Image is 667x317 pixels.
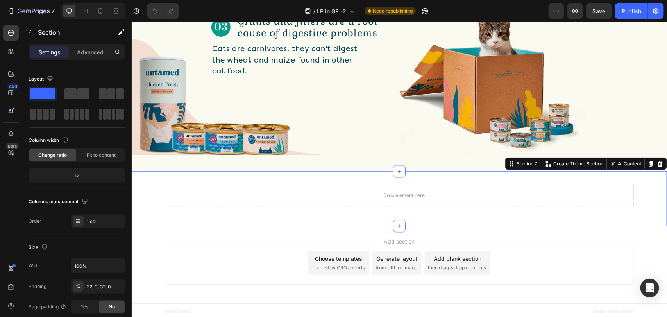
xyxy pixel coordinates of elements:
[29,197,89,207] div: Columns management
[29,283,46,290] div: Padding
[38,28,102,37] p: Section
[422,138,472,145] p: Create Theme Section
[29,242,49,253] div: Size
[80,303,88,310] span: Yes
[87,218,123,225] div: 1 col
[132,22,667,317] iframe: Design area
[622,7,641,15] div: Publish
[7,83,19,90] div: 450
[77,48,104,56] p: Advanced
[71,259,125,273] input: Auto
[29,74,55,84] div: Layout
[87,152,116,159] span: Fit to content
[51,6,55,16] p: 7
[184,233,231,241] div: Choose templates
[383,138,407,145] div: Section 7
[39,48,61,56] p: Settings
[373,7,413,14] span: Need republishing
[477,137,511,147] button: AI Content
[29,262,41,269] div: Width
[39,152,67,159] span: Change ratio
[180,242,233,249] span: inspired by CRO experts
[29,303,66,310] div: Page padding
[317,7,346,15] span: LP in GP -2
[313,7,315,15] span: /
[87,283,123,290] div: 32, 0, 32, 0
[249,215,286,224] span: Add section
[244,242,286,249] span: from URL or image
[3,3,58,19] button: 7
[252,170,293,177] div: Drop element here
[640,279,659,297] div: Open Intercom Messenger
[296,242,354,249] span: then drag & drop elements
[147,3,179,19] div: Undo/Redo
[6,143,19,149] div: Beta
[302,233,350,241] div: Add blank section
[109,303,115,310] span: No
[615,3,648,19] button: Publish
[245,233,286,241] div: Generate layout
[593,8,606,14] span: Save
[29,135,70,146] div: Column width
[80,21,235,55] p: Cats are carnivores. they can't digest the wheat and maize found in other cat food.
[30,170,124,181] div: 12
[586,3,612,19] button: Save
[29,218,41,225] div: Order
